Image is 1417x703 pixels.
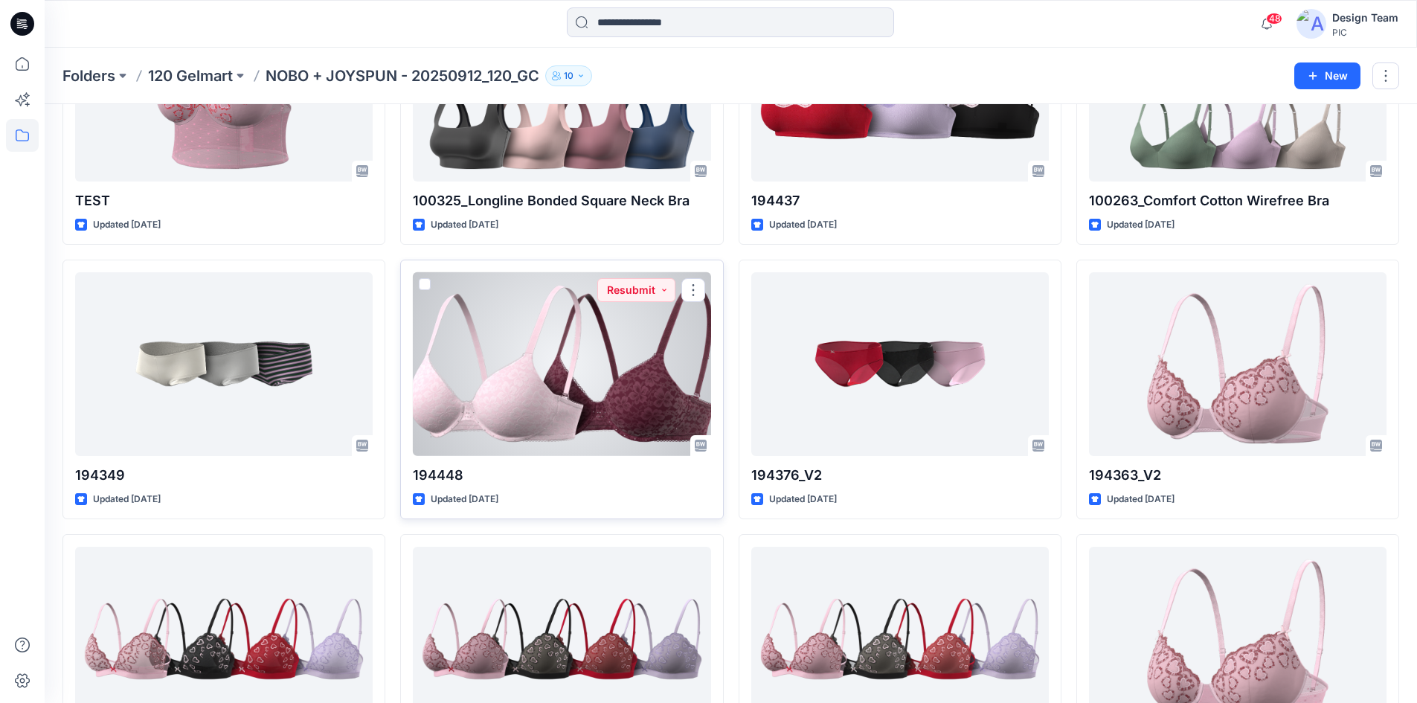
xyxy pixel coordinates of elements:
p: Updated [DATE] [1107,217,1175,233]
p: 194376_V2 [751,465,1049,486]
a: 194376_V2 [751,272,1049,456]
a: Folders [62,65,115,86]
img: avatar [1296,9,1326,39]
div: Design Team [1332,9,1398,27]
div: PIC [1332,27,1398,38]
p: Updated [DATE] [93,217,161,233]
button: New [1294,62,1360,89]
a: 194448 [413,272,710,456]
p: NOBO + JOYSPUN - 20250912_120_GC [266,65,539,86]
p: Updated [DATE] [769,217,837,233]
p: 194363_V2 [1089,465,1387,486]
a: 120 Gelmart [148,65,233,86]
p: TEST [75,190,373,211]
p: 100263_Comfort Cotton Wirefree Bra [1089,190,1387,211]
p: Updated [DATE] [1107,492,1175,507]
p: 194437 [751,190,1049,211]
a: 194349 [75,272,373,456]
p: Updated [DATE] [769,492,837,507]
p: 194448 [413,465,710,486]
p: Updated [DATE] [431,217,498,233]
span: 48 [1266,13,1282,25]
button: 10 [545,65,592,86]
p: 100325_Longline Bonded Square Neck Bra [413,190,710,211]
a: 194363_V2 [1089,272,1387,456]
p: Updated [DATE] [93,492,161,507]
p: Updated [DATE] [431,492,498,507]
p: 194349 [75,465,373,486]
p: 10 [564,68,573,84]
